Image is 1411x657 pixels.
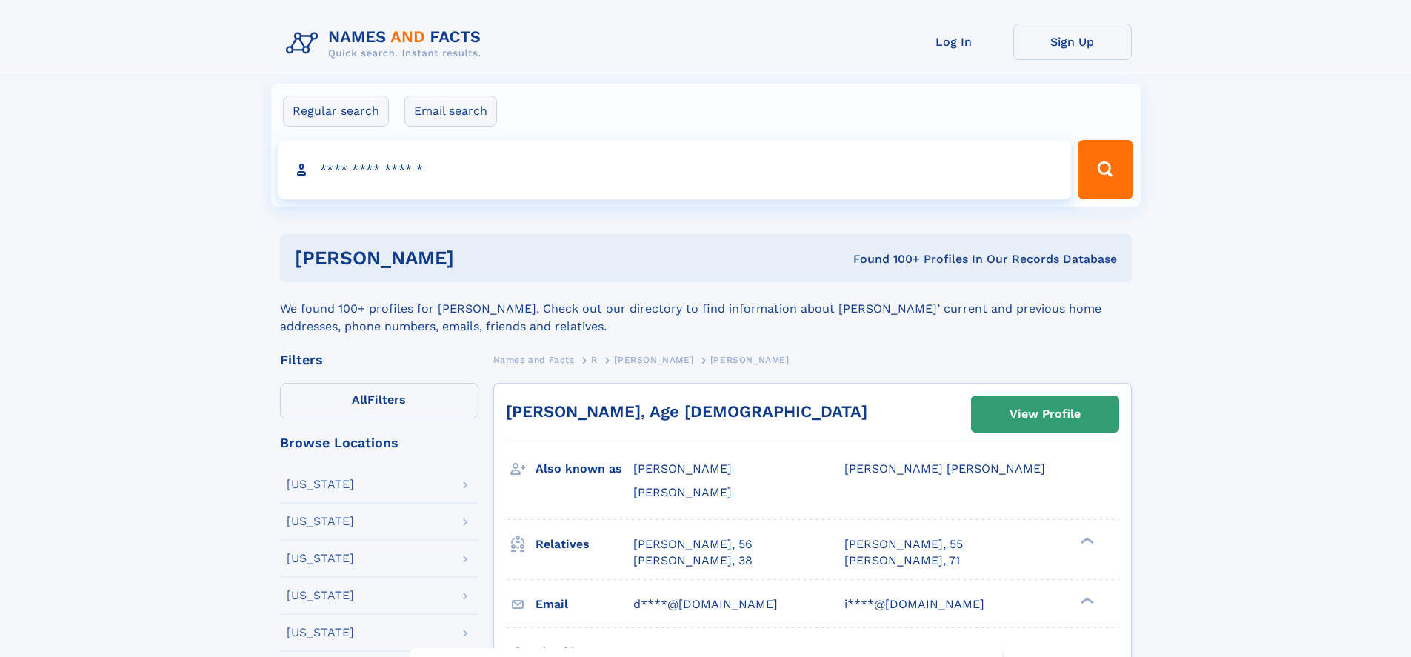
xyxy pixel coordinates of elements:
span: [PERSON_NAME] [PERSON_NAME] [844,461,1045,476]
span: [PERSON_NAME] [710,355,790,365]
img: Logo Names and Facts [280,24,493,64]
div: [US_STATE] [287,590,354,601]
a: Names and Facts [493,350,575,369]
h3: Also known as [536,456,633,481]
div: Browse Locations [280,436,478,450]
a: [PERSON_NAME], 55 [844,536,963,553]
div: [US_STATE] [287,627,354,638]
h3: Email [536,592,633,617]
a: [PERSON_NAME], 71 [844,553,960,569]
div: [US_STATE] [287,553,354,564]
a: [PERSON_NAME], 56 [633,536,753,553]
label: Email search [404,96,497,127]
label: Filters [280,383,478,418]
span: All [352,393,367,407]
a: [PERSON_NAME] [614,350,693,369]
a: Log In [895,24,1013,60]
div: We found 100+ profiles for [PERSON_NAME]. Check out our directory to find information about [PERS... [280,282,1132,336]
button: Search Button [1078,140,1133,199]
div: Filters [280,353,478,367]
div: Found 100+ Profiles In Our Records Database [653,251,1117,267]
a: [PERSON_NAME], 38 [633,553,753,569]
div: View Profile [1010,397,1081,431]
input: search input [278,140,1072,199]
div: ❯ [1077,596,1095,605]
span: [PERSON_NAME] [633,485,732,499]
div: ❯ [1077,536,1095,545]
h1: [PERSON_NAME] [295,249,654,267]
div: [US_STATE] [287,516,354,527]
a: Sign Up [1013,24,1132,60]
span: [PERSON_NAME] [633,461,732,476]
a: View Profile [972,396,1118,432]
div: [US_STATE] [287,478,354,490]
a: R [591,350,598,369]
label: Regular search [283,96,389,127]
span: [PERSON_NAME] [614,355,693,365]
h3: Relatives [536,532,633,557]
a: [PERSON_NAME], Age [DEMOGRAPHIC_DATA] [506,402,867,421]
span: R [591,355,598,365]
